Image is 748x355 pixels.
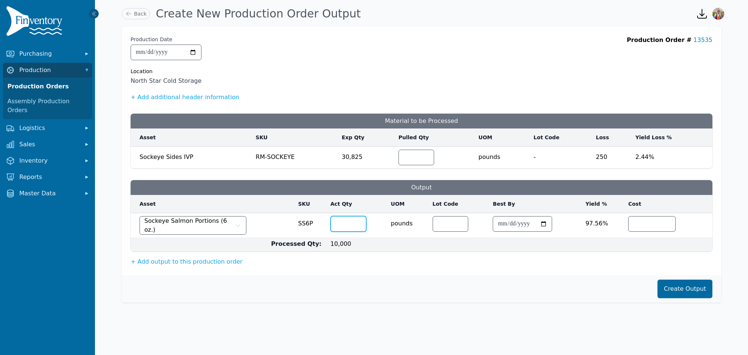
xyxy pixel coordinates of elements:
a: Back [122,8,150,19]
td: 97.56 [581,213,624,238]
th: Yield Loss % [631,128,712,147]
td: 30,825 [337,147,394,169]
span: - [534,150,587,162]
th: Pulled Qty [394,128,474,147]
span: Purchasing [19,49,79,58]
th: Best By [488,195,581,213]
th: Lot Code [529,128,591,147]
span: pounds [479,148,525,162]
label: Production Date [131,36,172,43]
span: Production Order # [627,36,692,43]
td: RM-SOCKEYE [251,147,337,169]
button: + Add additional header information [131,93,239,102]
span: % [603,220,608,227]
td: 250 [591,147,631,169]
th: Loss [591,128,631,147]
h3: Material to be Processed [131,114,712,128]
div: Location [131,68,201,75]
button: Logistics [3,121,92,136]
span: Sockeye Sides IVP [140,153,193,160]
span: Logistics [19,124,79,133]
span: Reports [19,173,79,182]
th: UOM [474,128,529,147]
span: Inventory [19,156,79,165]
th: Yield % [581,195,624,213]
a: Production Orders [4,79,91,94]
th: Asset [131,195,294,213]
span: Master Data [19,189,79,198]
th: SKU [251,128,337,147]
th: UOM [386,195,428,213]
button: Create Output [657,280,712,298]
span: 10,000 [331,240,351,247]
th: Lot Code [428,195,489,213]
span: Sales [19,140,79,149]
td: SS6P [294,213,326,238]
button: Purchasing [3,46,92,61]
th: SKU [294,195,326,213]
th: Exp Qty [337,128,394,147]
th: Act Qty [326,195,387,213]
th: Asset [131,128,251,147]
span: North Star Cold Storage [131,76,201,85]
button: + Add output to this production order [131,257,243,266]
span: Production [19,66,79,75]
td: Processed Qty: [131,238,326,252]
button: Production [3,63,92,78]
a: Assembly Production Orders [4,94,91,118]
h3: Output [131,180,712,195]
a: 13535 [693,36,712,43]
button: Inventory [3,153,92,168]
img: Finventory [6,6,65,39]
button: Master Data [3,186,92,201]
span: % [649,153,654,160]
button: Sockeye Salmon Portions (6 oz.) [140,216,246,235]
td: 2.44 [631,147,712,169]
th: Cost [624,195,700,213]
span: pounds [391,215,423,228]
button: Reports [3,170,92,185]
img: Sera Wheeler [712,8,724,20]
span: Sockeye Salmon Portions (6 oz.) [144,216,233,234]
h1: Create New Production Order Output [156,7,361,20]
button: Sales [3,137,92,152]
